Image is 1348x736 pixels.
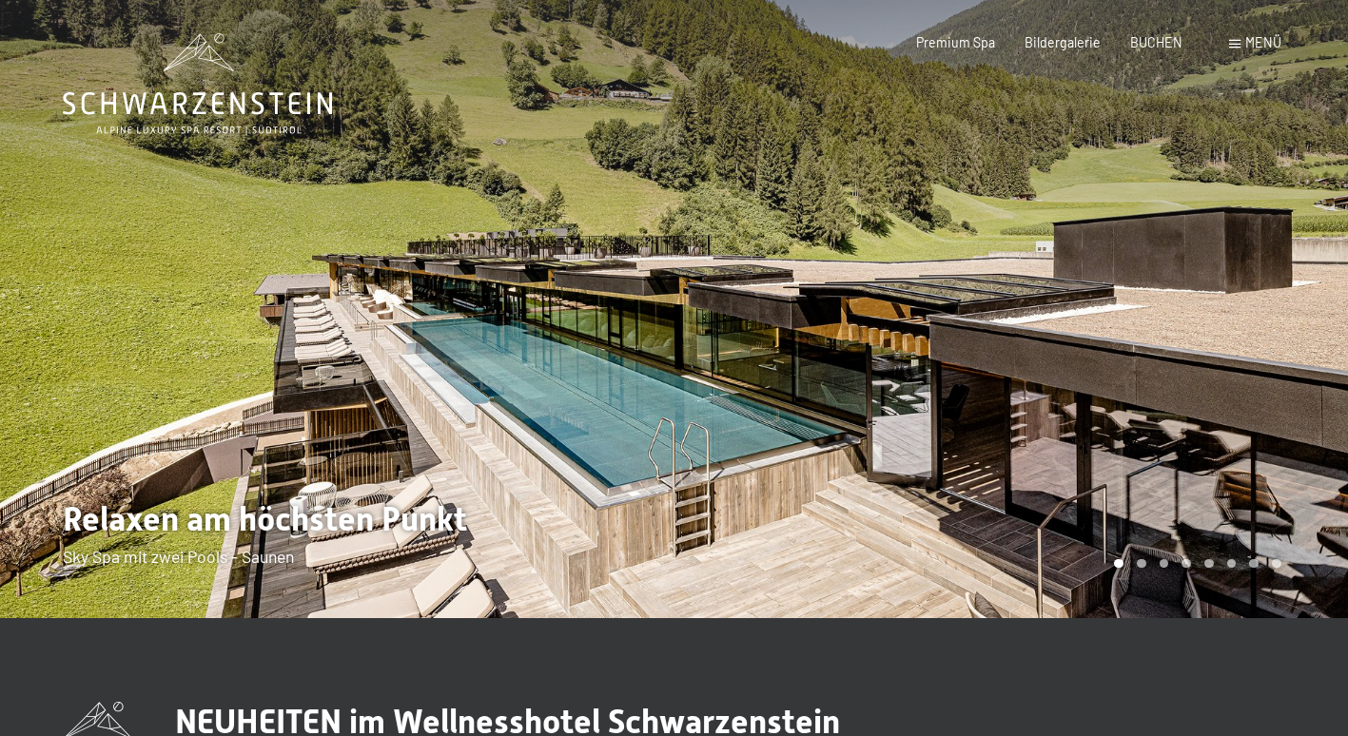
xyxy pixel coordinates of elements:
[1114,559,1123,569] div: Carousel Page 1 (Current Slide)
[1107,559,1280,569] div: Carousel Pagination
[1130,34,1182,50] a: BUCHEN
[1227,559,1237,569] div: Carousel Page 6
[916,34,995,50] a: Premium Spa
[1137,559,1146,569] div: Carousel Page 2
[1245,34,1281,50] span: Menü
[1025,34,1101,50] a: Bildergalerie
[1204,559,1214,569] div: Carousel Page 5
[1272,559,1281,569] div: Carousel Page 8
[1249,559,1259,569] div: Carousel Page 7
[1160,559,1169,569] div: Carousel Page 3
[1182,559,1191,569] div: Carousel Page 4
